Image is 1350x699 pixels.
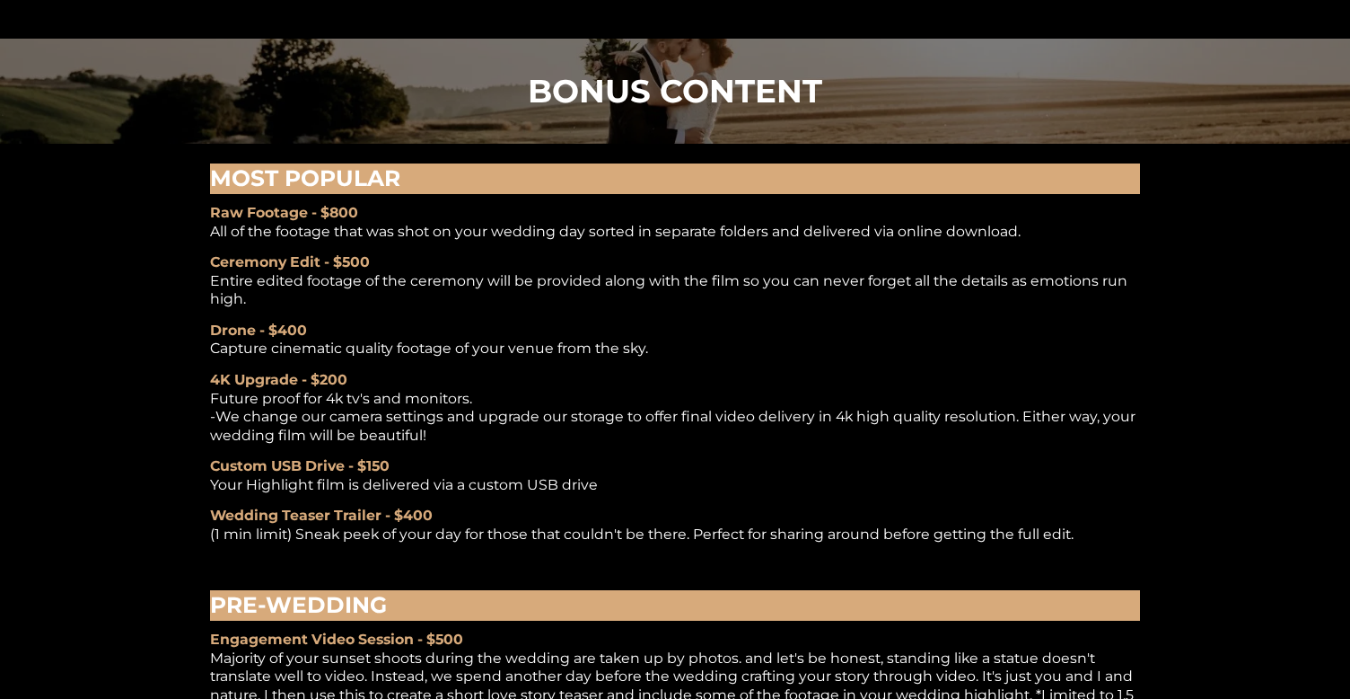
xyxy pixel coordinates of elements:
[210,371,347,388] strong: 4K Upgrade - $200
[210,253,370,270] strong: Ceremony Edit - $500
[210,457,1139,494] p: Your Highlight film is delivered via a custom USB drive
[528,71,822,111] strong: BONUS CONTENT
[210,253,1139,309] p: Entire edited footage of the ceremony will be provided along with the film so you can never forge...
[210,322,307,339] strong: Drone - $400
[210,507,1139,544] p: (1 min limit) Sneak peek of your day for those that couldn't be there. Perfect for sharing around...
[210,204,358,221] strong: Raw Footage - $800
[210,322,1139,358] p: Capture cinematic quality footage of your venue from the sky.
[210,507,433,524] strong: Wedding Teaser Trailer - $400
[210,591,387,618] strong: PRE-WEDDING
[210,371,1139,445] p: Future proof for 4k tv's and monitors. -We change our camera settings and upgrade our storage to ...
[210,457,390,474] strong: Custom USB Drive - $150
[210,204,1139,241] p: All of the footage that was shot on your wedding day sorted in separate folders and delivered via...
[210,631,463,648] strong: Engagement Video Session - $500
[210,164,400,191] strong: MOST POPULAR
